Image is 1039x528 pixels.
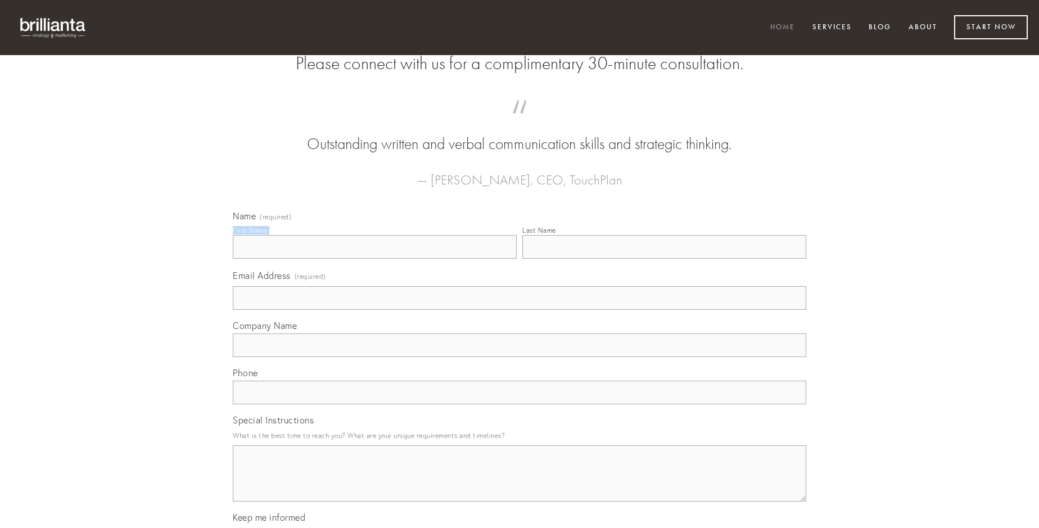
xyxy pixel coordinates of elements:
[251,111,788,155] blockquote: Outstanding written and verbal communication skills and strategic thinking.
[861,19,898,37] a: Blog
[233,53,806,74] h2: Please connect with us for a complimentary 30-minute consultation.
[233,270,291,281] span: Email Address
[233,512,305,523] span: Keep me informed
[295,269,326,284] span: (required)
[233,414,314,426] span: Special Instructions
[901,19,945,37] a: About
[763,19,802,37] a: Home
[233,367,258,378] span: Phone
[233,226,267,234] div: First Name
[954,15,1028,39] a: Start Now
[233,428,806,443] p: What is the best time to reach you? What are your unique requirements and timelines?
[522,226,556,234] div: Last Name
[251,111,788,133] span: “
[251,155,788,191] figcaption: — [PERSON_NAME], CEO, TouchPlan
[233,210,256,222] span: Name
[233,320,297,331] span: Company Name
[260,214,291,220] span: (required)
[805,19,859,37] a: Services
[11,11,96,44] img: brillianta - research, strategy, marketing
